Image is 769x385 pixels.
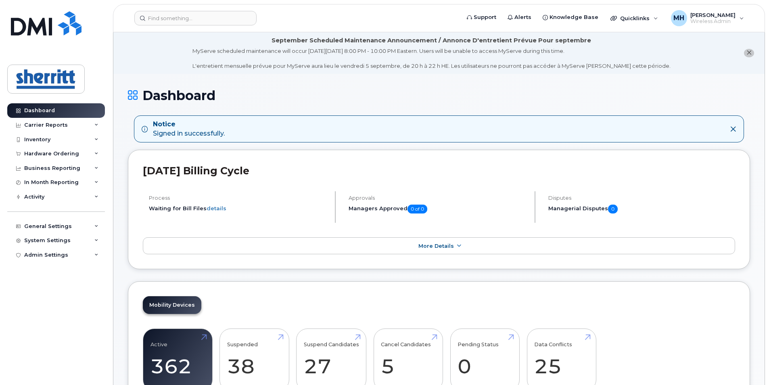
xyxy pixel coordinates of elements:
h4: Approvals [349,195,528,201]
button: close notification [744,49,754,57]
h2: [DATE] Billing Cycle [143,165,735,177]
span: 0 of 0 [407,205,427,213]
span: 0 [608,205,618,213]
h4: Process [149,195,328,201]
li: Waiting for Bill Files [149,205,328,212]
span: More Details [418,243,454,249]
h4: Disputes [548,195,735,201]
h1: Dashboard [128,88,750,103]
div: Signed in successfully. [153,120,225,138]
h5: Managerial Disputes [548,205,735,213]
h5: Managers Approved [349,205,528,213]
div: September Scheduled Maintenance Announcement / Annonce D'entretient Prévue Pour septembre [272,36,591,45]
a: Mobility Devices [143,296,201,314]
div: MyServe scheduled maintenance will occur [DATE][DATE] 8:00 PM - 10:00 PM Eastern. Users will be u... [192,47,671,70]
a: details [207,205,226,211]
strong: Notice [153,120,225,129]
